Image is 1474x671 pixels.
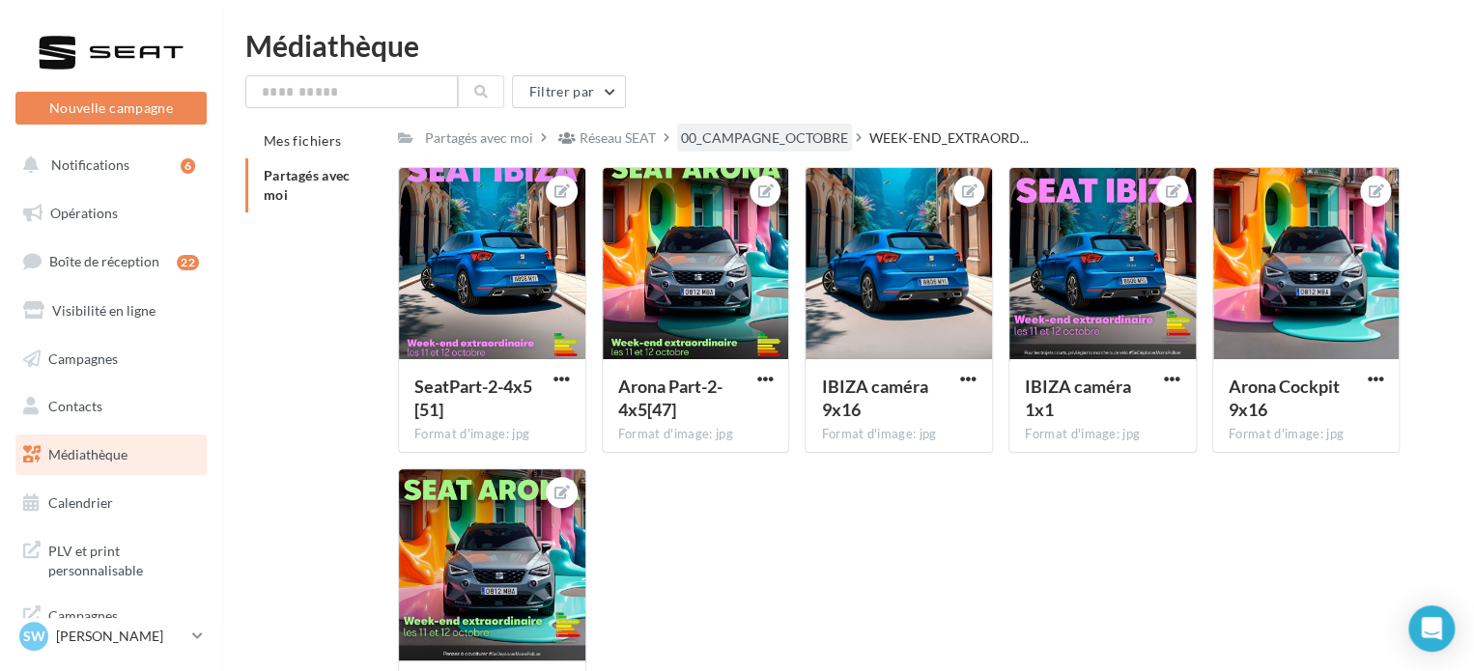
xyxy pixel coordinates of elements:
[414,426,570,443] div: Format d'image: jpg
[23,627,45,646] span: SW
[52,302,156,319] span: Visibilité en ligne
[181,158,195,174] div: 6
[48,602,199,644] span: Campagnes DataOnDemand
[12,291,211,331] a: Visibilité en ligne
[12,530,211,587] a: PLV et print personnalisable
[869,128,1029,148] span: WEEK-END_EXTRAORD...
[1229,426,1384,443] div: Format d'image: jpg
[821,426,977,443] div: Format d'image: jpg
[12,339,211,379] a: Campagnes
[264,167,351,203] span: Partagés avec moi
[821,376,927,420] span: IBIZA caméra 9x16
[12,483,211,523] a: Calendrier
[681,128,848,148] div: 00_CAMPAGNE_OCTOBRE
[48,398,102,414] span: Contacts
[245,31,1451,60] div: Médiathèque
[12,193,211,234] a: Opérations
[48,538,199,579] span: PLV et print personnalisable
[15,92,207,125] button: Nouvelle campagne
[414,376,532,420] span: SeatPart-2-4x5[51]
[177,255,199,270] div: 22
[12,386,211,427] a: Contacts
[1025,376,1131,420] span: IBIZA caméra 1x1
[48,494,113,511] span: Calendrier
[56,627,184,646] p: [PERSON_NAME]
[12,145,203,185] button: Notifications 6
[12,240,211,282] a: Boîte de réception22
[48,349,118,366] span: Campagnes
[512,75,626,108] button: Filtrer par
[12,595,211,652] a: Campagnes DataOnDemand
[1025,426,1180,443] div: Format d'image: jpg
[264,132,341,149] span: Mes fichiers
[48,446,128,462] span: Médiathèque
[12,434,211,475] a: Médiathèque
[15,618,207,655] a: SW [PERSON_NAME]
[49,253,159,269] span: Boîte de réception
[425,128,533,148] div: Partagés avec moi
[50,205,118,221] span: Opérations
[1229,376,1340,420] span: Arona Cockpit 9x16
[618,426,774,443] div: Format d'image: jpg
[1408,605,1455,652] div: Open Intercom Messenger
[580,128,656,148] div: Réseau SEAT
[618,376,723,420] span: Arona Part-2-4x5[47]
[51,156,129,173] span: Notifications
